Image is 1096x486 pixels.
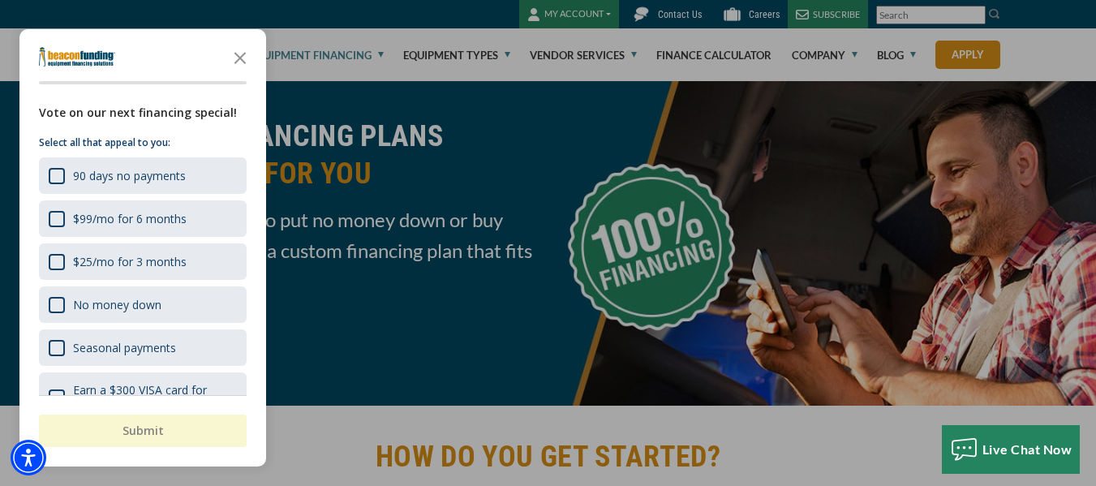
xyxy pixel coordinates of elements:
[39,157,247,194] div: 90 days no payments
[73,297,161,312] div: No money down
[39,415,247,447] button: Submit
[19,29,266,467] div: Survey
[39,135,247,151] p: Select all that appeal to you:
[73,382,237,413] div: Earn a $300 VISA card for financing
[39,286,247,323] div: No money down
[73,211,187,226] div: $99/mo for 6 months
[73,168,186,183] div: 90 days no payments
[73,254,187,269] div: $25/mo for 3 months
[39,104,247,122] div: Vote on our next financing special!
[39,372,247,423] div: Earn a $300 VISA card for financing
[982,441,1072,457] span: Live Chat Now
[73,340,176,355] div: Seasonal payments
[39,329,247,366] div: Seasonal payments
[39,200,247,237] div: $99/mo for 6 months
[942,425,1081,474] button: Live Chat Now
[39,47,115,67] img: Company logo
[224,41,256,73] button: Close the survey
[11,440,46,475] div: Accessibility Menu
[39,243,247,280] div: $25/mo for 3 months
